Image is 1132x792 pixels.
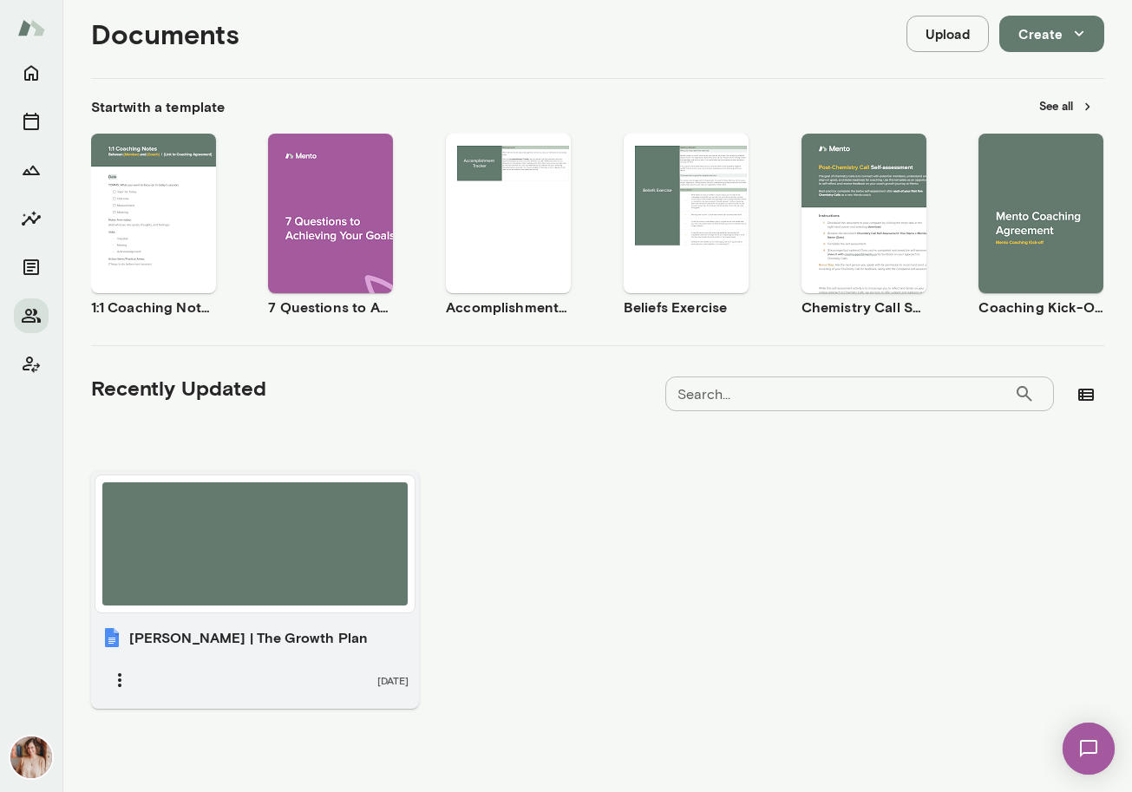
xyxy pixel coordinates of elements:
button: Home [14,56,49,90]
h6: 1:1 Coaching Notes [91,297,216,317]
span: [DATE] [377,673,409,687]
h5: Recently Updated [91,374,266,402]
h6: Coaching Kick-Off | Coaching Agreement [978,297,1103,317]
img: Mento [17,11,45,44]
button: Sessions [14,104,49,139]
h6: 7 Questions to Achieving Your Goals [268,297,393,317]
h4: Documents [91,17,239,50]
button: See all [1029,93,1104,120]
button: Members [14,298,49,333]
h6: [PERSON_NAME] | The Growth Plan [129,627,369,648]
button: Create [999,16,1104,52]
h6: Beliefs Exercise [624,297,749,317]
img: Alex | The Growth Plan [101,627,122,648]
h6: Start with a template [91,96,226,117]
button: Insights [14,201,49,236]
button: Documents [14,250,49,285]
h6: Accomplishment Tracker [446,297,571,317]
h6: Chemistry Call Self-Assessment [Coaches only] [802,297,926,317]
button: Growth Plan [14,153,49,187]
img: Nancy Alsip [10,736,52,778]
button: Upload [906,16,989,52]
button: Client app [14,347,49,382]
